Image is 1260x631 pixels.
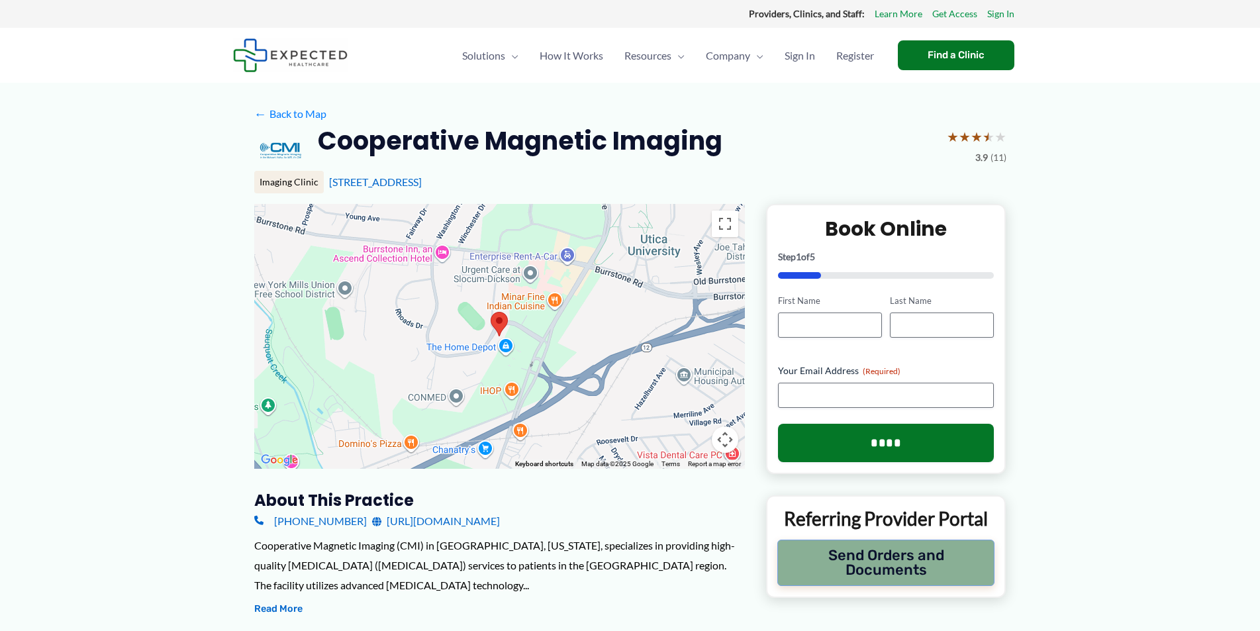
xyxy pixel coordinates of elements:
[796,251,801,262] span: 1
[254,536,745,595] div: Cooperative Magnetic Imaging (CMI) in [GEOGRAPHIC_DATA], [US_STATE], specializes in providing hig...
[932,5,977,23] a: Get Access
[254,511,367,531] a: [PHONE_NUMBER]
[987,5,1014,23] a: Sign In
[836,32,874,79] span: Register
[258,452,301,469] img: Google
[688,460,741,467] a: Report a map error
[777,540,995,586] button: Send Orders and Documents
[624,32,671,79] span: Resources
[712,426,738,453] button: Map camera controls
[372,511,500,531] a: [URL][DOMAIN_NAME]
[254,490,745,510] h3: About this practice
[712,211,738,237] button: Toggle fullscreen view
[695,32,774,79] a: CompanyMenu Toggle
[452,32,885,79] nav: Primary Site Navigation
[890,295,994,307] label: Last Name
[994,124,1006,149] span: ★
[254,107,267,120] span: ←
[254,171,324,193] div: Imaging Clinic
[254,601,303,617] button: Read More
[750,32,763,79] span: Menu Toggle
[826,32,885,79] a: Register
[778,364,994,377] label: Your Email Address
[875,5,922,23] a: Learn More
[947,124,959,149] span: ★
[778,216,994,242] h2: Book Online
[863,366,900,376] span: (Required)
[971,124,983,149] span: ★
[983,124,994,149] span: ★
[452,32,529,79] a: SolutionsMenu Toggle
[540,32,603,79] span: How It Works
[233,38,348,72] img: Expected Healthcare Logo - side, dark font, small
[774,32,826,79] a: Sign In
[898,40,1014,70] a: Find a Clinic
[614,32,695,79] a: ResourcesMenu Toggle
[462,32,505,79] span: Solutions
[329,175,422,188] a: [STREET_ADDRESS]
[991,149,1006,166] span: (11)
[254,104,326,124] a: ←Back to Map
[975,149,988,166] span: 3.9
[810,251,815,262] span: 5
[661,460,680,467] a: Terms (opens in new tab)
[529,32,614,79] a: How It Works
[671,32,685,79] span: Menu Toggle
[785,32,815,79] span: Sign In
[777,507,995,530] p: Referring Provider Portal
[778,252,994,262] p: Step of
[258,452,301,469] a: Open this area in Google Maps (opens a new window)
[581,460,654,467] span: Map data ©2025 Google
[959,124,971,149] span: ★
[778,295,882,307] label: First Name
[749,8,865,19] strong: Providers, Clinics, and Staff:
[706,32,750,79] span: Company
[515,460,573,469] button: Keyboard shortcuts
[505,32,518,79] span: Menu Toggle
[318,124,722,157] h2: Cooperative Magnetic Imaging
